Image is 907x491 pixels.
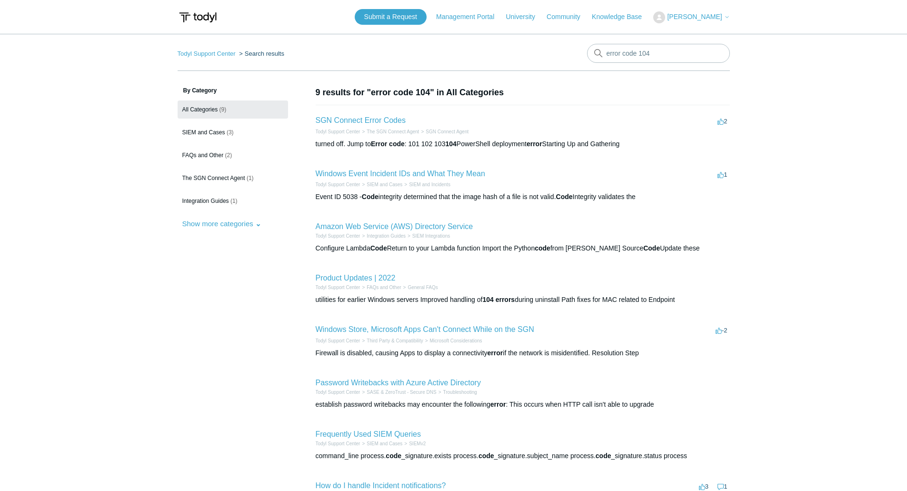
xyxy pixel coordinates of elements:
a: Amazon Web Service (AWS) Directory Service [316,222,473,230]
em: Code [643,244,660,252]
li: SIEM and Cases [360,181,402,188]
em: Code [556,193,573,200]
a: Todyl Support Center [178,50,236,57]
em: code [535,244,550,252]
button: Show more categories [178,215,266,232]
span: 3 [699,483,708,490]
span: (1) [247,175,254,181]
a: SIEM and Cases (3) [178,123,288,141]
li: General FAQs [401,284,438,291]
span: 2 [718,118,727,125]
a: SIEM and Cases [367,182,402,187]
em: 104 [445,140,456,148]
a: How do I handle Incident notifications? [316,481,446,490]
a: SIEM and Incidents [409,182,450,187]
a: Microsoft Considerations [430,338,482,343]
a: Knowledge Base [592,12,651,22]
div: utilities for earlier Windows servers Improved handling of during uninstall Path fixes for MAC re... [316,295,730,305]
div: Firewall is disabled, causing Apps to display a connectivity if the network is misidentified. Res... [316,348,730,358]
a: Todyl Support Center [316,390,360,395]
a: Frequently Used SIEM Queries [316,430,421,438]
a: Todyl Support Center [316,233,360,239]
em: code [596,452,611,460]
h1: 9 results for "error code 104" in All Categories [316,86,730,99]
a: Windows Event Incident IDs and What They Mean [316,170,485,178]
li: FAQs and Other [360,284,401,291]
span: 1 [718,483,727,490]
span: (2) [225,152,232,159]
a: SIEM Integrations [412,233,450,239]
span: SIEM and Cases [182,129,225,136]
a: SIEMv2 [409,441,426,446]
a: Windows Store, Microsoft Apps Can't Connect While on the SGN [316,325,534,333]
li: Search results [237,50,284,57]
div: turned off. Jump to : 101 102 103 PowerShell deployment Starting Up and Gathering [316,139,730,149]
a: Product Updates | 2022 [316,274,396,282]
em: error [490,401,506,408]
em: 104 [482,296,493,303]
button: [PERSON_NAME] [653,11,729,23]
li: SIEM Integrations [406,232,450,240]
li: Todyl Support Center [316,440,360,447]
span: -2 [716,327,728,334]
a: Community [547,12,590,22]
a: Password Writebacks with Azure Active Directory [316,379,481,387]
span: (1) [230,198,238,204]
em: error [488,349,503,357]
a: Todyl Support Center [316,285,360,290]
a: Troubleshooting [443,390,477,395]
div: Event ID 5038 - integrity determined that the image hash of a file is not valid. Integrity valida... [316,192,730,202]
a: Integration Guides [367,233,406,239]
li: Todyl Support Center [178,50,238,57]
li: The SGN Connect Agent [360,128,419,135]
li: Todyl Support Center [316,181,360,188]
div: establish password writebacks may encounter the following : This occurs when HTTP call isn't able... [316,400,730,410]
li: SASE & ZeroTrust - Secure DNS [360,389,436,396]
em: Code [362,193,379,200]
a: SASE & ZeroTrust - Secure DNS [367,390,436,395]
span: (3) [227,129,234,136]
a: SGN Connect Error Codes [316,116,406,124]
em: code [478,452,494,460]
a: The SGN Connect Agent (1) [178,169,288,187]
li: Troubleshooting [437,389,477,396]
li: SGN Connect Agent [419,128,468,135]
span: All Categories [182,106,218,113]
li: Todyl Support Center [316,232,360,240]
span: (9) [219,106,227,113]
li: Todyl Support Center [316,128,360,135]
em: error [527,140,542,148]
span: 1 [718,171,727,178]
li: Todyl Support Center [316,284,360,291]
a: All Categories (9) [178,100,288,119]
a: FAQs and Other (2) [178,146,288,164]
li: SIEM and Cases [360,440,402,447]
h3: By Category [178,86,288,95]
em: errors [496,296,515,303]
em: Error code [371,140,405,148]
li: Todyl Support Center [316,337,360,344]
a: FAQs and Other [367,285,401,290]
a: Integration Guides (1) [178,192,288,210]
img: Todyl Support Center Help Center home page [178,9,218,26]
span: FAQs and Other [182,152,224,159]
input: Search [587,44,730,63]
a: Todyl Support Center [316,182,360,187]
a: University [506,12,544,22]
li: Todyl Support Center [316,389,360,396]
span: Integration Guides [182,198,229,204]
li: SIEM and Incidents [402,181,450,188]
a: Todyl Support Center [316,441,360,446]
li: SIEMv2 [402,440,426,447]
a: Todyl Support Center [316,129,360,134]
div: command_line process. _signature.exists process. _signature.subject_name process. _signature.stat... [316,451,730,461]
a: SIEM and Cases [367,441,402,446]
a: Third Party & Compatibility [367,338,423,343]
a: Todyl Support Center [316,338,360,343]
span: [PERSON_NAME] [667,13,722,20]
a: Management Portal [436,12,504,22]
span: The SGN Connect Agent [182,175,245,181]
a: General FAQs [408,285,438,290]
a: Submit a Request [355,9,427,25]
div: Configure Lambda Return to your Lambda function Import the Python from [PERSON_NAME] Source Updat... [316,243,730,253]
